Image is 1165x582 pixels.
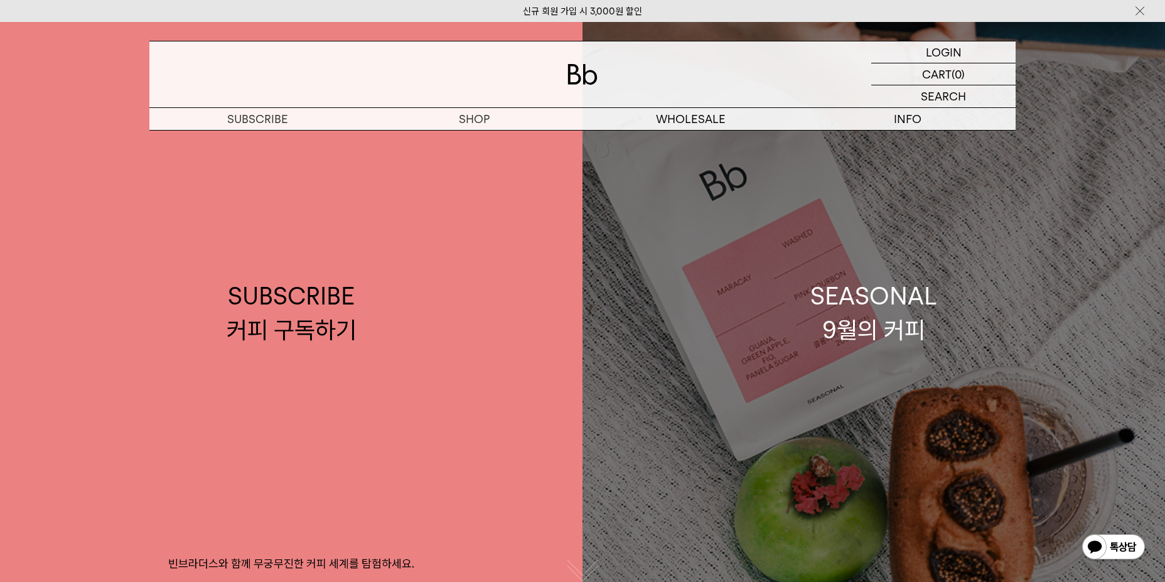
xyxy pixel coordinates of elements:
[871,41,1016,63] a: LOGIN
[567,64,598,85] img: 로고
[952,63,965,85] p: (0)
[523,6,642,17] a: 신규 회원 가입 시 3,000원 할인
[871,63,1016,85] a: CART (0)
[921,85,966,107] p: SEARCH
[1081,533,1146,563] img: 카카오톡 채널 1:1 채팅 버튼
[366,108,582,130] a: SHOP
[227,279,357,346] div: SUBSCRIBE 커피 구독하기
[582,108,799,130] p: WHOLESALE
[926,41,962,63] p: LOGIN
[922,63,952,85] p: CART
[810,279,937,346] div: SEASONAL 9월의 커피
[799,108,1016,130] p: INFO
[149,108,366,130] a: SUBSCRIBE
